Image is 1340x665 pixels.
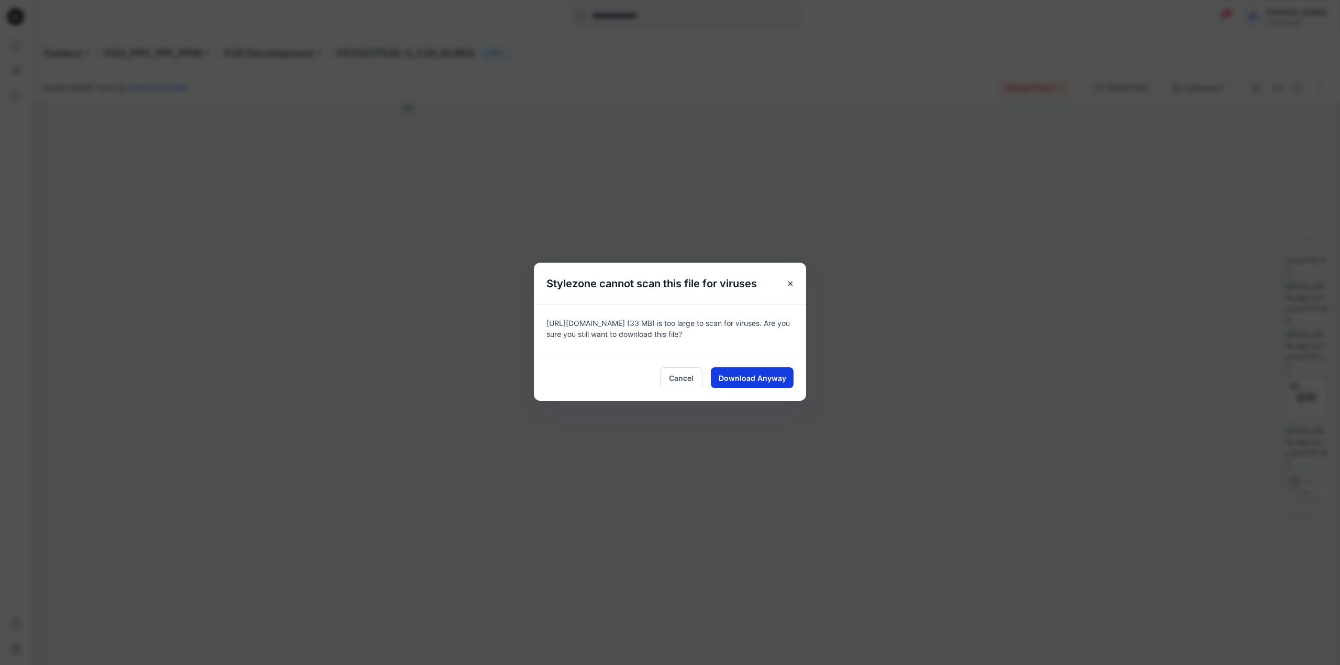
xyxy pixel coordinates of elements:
[534,263,769,305] h5: Stylezone cannot scan this file for viruses
[781,274,800,293] button: Close
[719,373,786,384] span: Download Anyway
[534,305,806,355] div: [URL][DOMAIN_NAME] (33 MB) is too large to scan for viruses. Are you sure you still want to downl...
[711,367,794,388] button: Download Anyway
[660,367,702,388] button: Cancel
[669,373,694,384] span: Cancel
